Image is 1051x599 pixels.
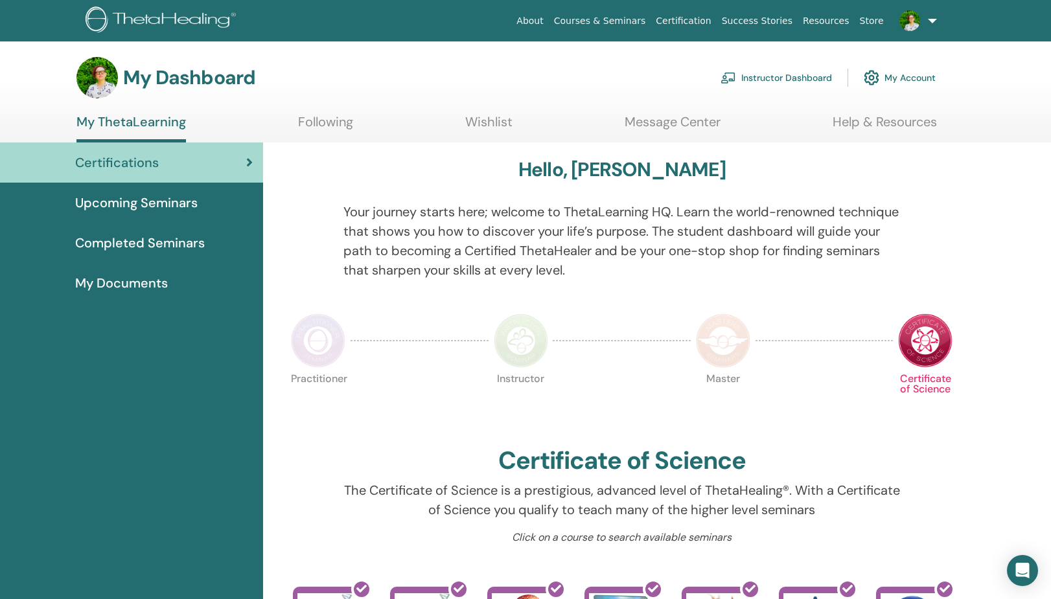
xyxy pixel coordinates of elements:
h2: Certificate of Science [498,446,746,476]
p: Master [696,374,750,428]
a: My Account [864,63,936,92]
img: default.jpg [76,57,118,98]
a: Help & Resources [833,114,937,139]
span: My Documents [75,273,168,293]
img: default.jpg [899,10,920,31]
a: Wishlist [465,114,513,139]
img: Certificate of Science [898,313,953,368]
a: Following [298,114,353,139]
h3: My Dashboard [123,66,255,89]
a: Courses & Seminars [549,9,651,33]
img: Practitioner [291,313,345,368]
a: Message Center [625,114,721,139]
p: Instructor [494,374,548,428]
p: Click on a course to search available seminars [343,530,900,545]
img: Master [696,313,750,368]
a: My ThetaLearning [76,114,186,142]
a: Store [855,9,889,33]
a: Instructor Dashboard [721,63,832,92]
span: Certifications [75,153,159,172]
img: logo.png [86,6,240,36]
p: Certificate of Science [898,374,953,428]
a: Success Stories [717,9,798,33]
span: Completed Seminars [75,233,205,253]
p: Practitioner [291,374,345,428]
p: The Certificate of Science is a prestigious, advanced level of ThetaHealing®. With a Certificate ... [343,480,900,519]
a: Resources [798,9,855,33]
h3: Hello, [PERSON_NAME] [518,158,726,181]
a: Certification [651,9,716,33]
img: Instructor [494,313,548,368]
p: Your journey starts here; welcome to ThetaLearning HQ. Learn the world-renowned technique that sh... [343,202,900,280]
img: chalkboard-teacher.svg [721,72,736,84]
span: Upcoming Seminars [75,193,198,212]
div: Open Intercom Messenger [1007,555,1038,586]
img: cog.svg [864,67,879,89]
a: About [511,9,548,33]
